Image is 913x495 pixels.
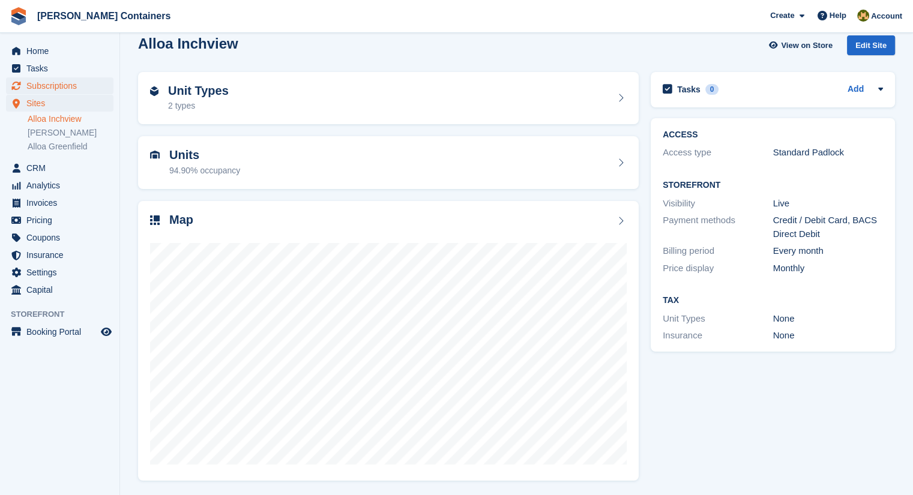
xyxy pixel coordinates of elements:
[32,6,175,26] a: [PERSON_NAME] Containers
[6,212,113,229] a: menu
[871,10,902,22] span: Account
[26,77,98,94] span: Subscriptions
[10,7,28,25] img: stora-icon-8386f47178a22dfd0bd8f6a31ec36ba5ce8667c1dd55bd0f319d3a0aa187defe.svg
[28,113,113,125] a: Alloa Inchview
[26,323,98,340] span: Booking Portal
[26,60,98,77] span: Tasks
[150,151,160,159] img: unit-icn-7be61d7bf1b0ce9d3e12c5938cc71ed9869f7b940bace4675aadf7bd6d80202e.svg
[150,86,158,96] img: unit-type-icn-2b2737a686de81e16bb02015468b77c625bbabd49415b5ef34ead5e3b44a266d.svg
[138,35,238,52] h2: Alloa Inchview
[663,329,773,343] div: Insurance
[857,10,869,22] img: Ross Watt
[26,281,98,298] span: Capital
[663,296,883,305] h2: Tax
[168,100,229,112] div: 2 types
[26,247,98,263] span: Insurance
[26,43,98,59] span: Home
[169,148,240,162] h2: Units
[26,212,98,229] span: Pricing
[773,214,884,241] div: Credit / Debit Card, BACS Direct Debit
[773,329,884,343] div: None
[773,146,884,160] div: Standard Padlock
[830,10,846,22] span: Help
[138,136,639,189] a: Units 94.90% occupancy
[6,177,113,194] a: menu
[6,229,113,246] a: menu
[663,244,773,258] div: Billing period
[150,215,160,225] img: map-icn-33ee37083ee616e46c38cad1a60f524a97daa1e2b2c8c0bc3eb3415660979fc1.svg
[773,244,884,258] div: Every month
[6,43,113,59] a: menu
[26,95,98,112] span: Sites
[26,160,98,176] span: CRM
[6,247,113,263] a: menu
[847,35,895,60] a: Edit Site
[773,197,884,211] div: Live
[28,127,113,139] a: [PERSON_NAME]
[663,262,773,275] div: Price display
[138,72,639,125] a: Unit Types 2 types
[677,84,701,95] h2: Tasks
[663,146,773,160] div: Access type
[770,10,794,22] span: Create
[6,95,113,112] a: menu
[6,194,113,211] a: menu
[663,197,773,211] div: Visibility
[26,194,98,211] span: Invoices
[169,164,240,177] div: 94.90% occupancy
[6,323,113,340] a: menu
[169,213,193,227] h2: Map
[847,35,895,55] div: Edit Site
[11,308,119,320] span: Storefront
[168,84,229,98] h2: Unit Types
[848,83,864,97] a: Add
[773,312,884,326] div: None
[6,281,113,298] a: menu
[26,229,98,246] span: Coupons
[705,84,719,95] div: 0
[6,77,113,94] a: menu
[781,40,833,52] span: View on Store
[28,141,113,152] a: Alloa Greenfield
[138,201,639,481] a: Map
[663,181,883,190] h2: Storefront
[6,264,113,281] a: menu
[663,214,773,241] div: Payment methods
[6,60,113,77] a: menu
[663,312,773,326] div: Unit Types
[773,262,884,275] div: Monthly
[663,130,883,140] h2: ACCESS
[26,264,98,281] span: Settings
[26,177,98,194] span: Analytics
[6,160,113,176] a: menu
[99,325,113,339] a: Preview store
[767,35,837,55] a: View on Store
